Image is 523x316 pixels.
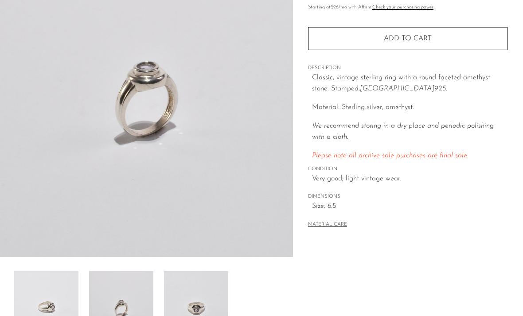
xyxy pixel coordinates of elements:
em: [GEOGRAPHIC_DATA] [360,85,434,92]
span: Please note all archive sale purchases are final sale. [312,152,468,159]
span: CONDITION [308,165,507,173]
em: 925. [434,85,447,92]
i: We recommend storing in a dry place and periodic polishing with a cloth. [312,122,494,141]
span: DESCRIPTION [308,64,507,72]
span: DIMENSIONS [308,193,507,201]
p: Starting at /mo with Affirm. [308,4,507,12]
span: $26 [331,5,339,10]
span: Add to cart [384,35,432,42]
button: Add to cart [308,27,507,50]
span: Very good; light vintage wear. [312,173,507,185]
button: MATERIAL CARE [308,222,347,228]
a: Check your purchasing power - Learn more about Affirm Financing (opens in modal) [372,5,433,10]
span: Size: 6.5 [312,201,507,212]
p: Classic, vintage sterling ring with a round faceted amethyst stone. Stamped, [312,72,507,95]
p: Material: Sterling silver, amethyst. [312,102,507,113]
